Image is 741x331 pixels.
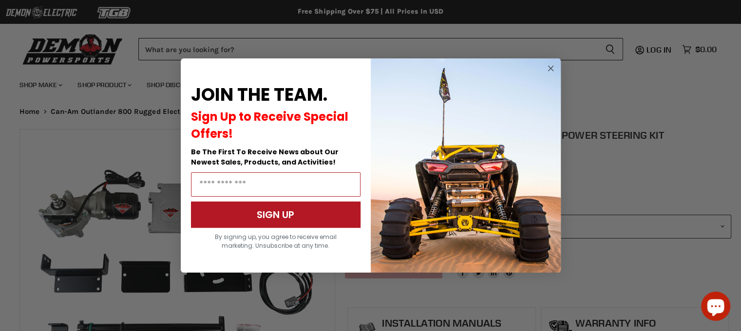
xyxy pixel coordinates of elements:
[191,202,361,228] button: SIGN UP
[191,147,339,167] span: Be The First To Receive News about Our Newest Sales, Products, and Activities!
[215,233,337,250] span: By signing up, you agree to receive email marketing. Unsubscribe at any time.
[191,82,327,107] span: JOIN THE TEAM.
[191,109,348,142] span: Sign Up to Receive Special Offers!
[545,62,557,74] button: Close dialog
[698,292,733,323] inbox-online-store-chat: Shopify online store chat
[371,58,561,273] img: a9095488-b6e7-41ba-879d-588abfab540b.jpeg
[191,172,361,197] input: Email Address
